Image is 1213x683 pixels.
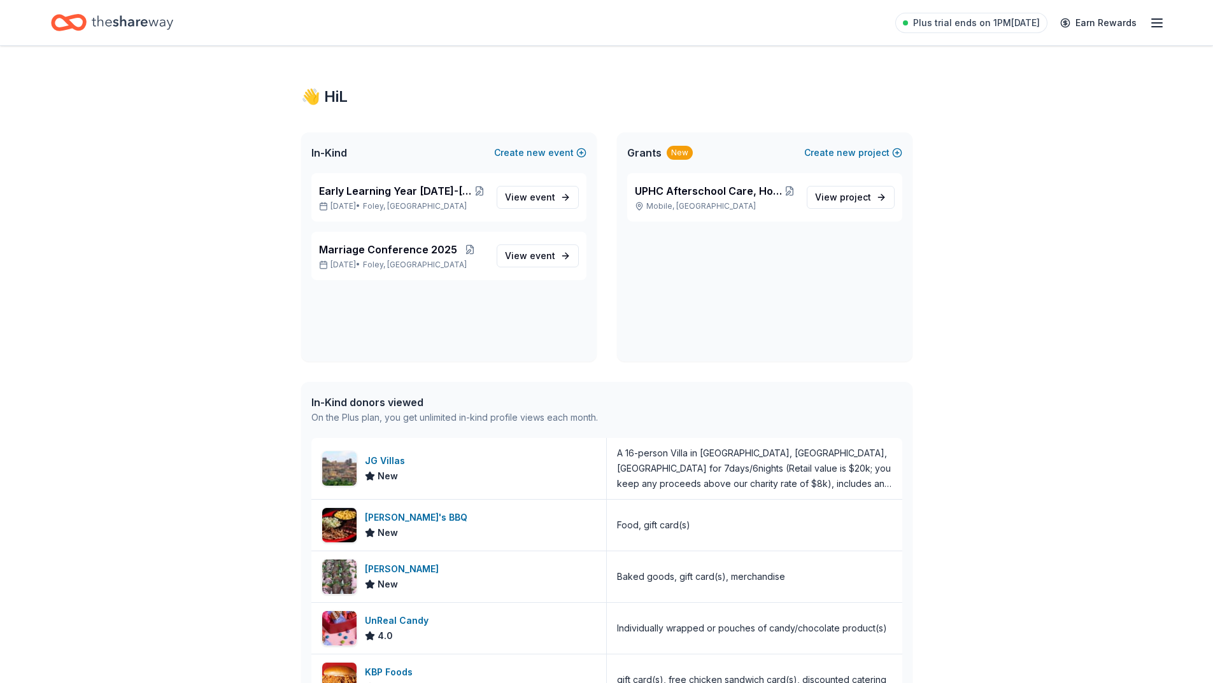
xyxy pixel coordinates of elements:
[365,665,418,680] div: KBP Foods
[527,145,546,160] span: new
[895,13,1047,33] a: Plus trial ends on 1PM[DATE]
[319,201,486,211] p: [DATE] •
[530,250,555,261] span: event
[617,569,785,584] div: Baked goods, gift card(s), merchandise
[617,446,892,491] div: A 16-person Villa in [GEOGRAPHIC_DATA], [GEOGRAPHIC_DATA], [GEOGRAPHIC_DATA] for 7days/6nights (R...
[322,451,357,486] img: Image for JG Villas
[840,192,871,202] span: project
[815,190,871,205] span: View
[378,577,398,592] span: New
[378,628,393,644] span: 4.0
[363,260,467,270] span: Foley, [GEOGRAPHIC_DATA]
[617,518,690,533] div: Food, gift card(s)
[667,146,693,160] div: New
[311,395,598,410] div: In-Kind donors viewed
[363,201,467,211] span: Foley, [GEOGRAPHIC_DATA]
[311,410,598,425] div: On the Plus plan, you get unlimited in-kind profile views each month.
[837,145,856,160] span: new
[322,611,357,645] img: Image for UnReal Candy
[311,145,347,160] span: In-Kind
[627,145,662,160] span: Grants
[365,510,472,525] div: [PERSON_NAME]'s BBQ
[365,453,410,468] div: JG Villas
[319,260,486,270] p: [DATE] •
[1053,11,1144,34] a: Earn Rewards
[365,561,444,577] div: [PERSON_NAME]
[497,186,579,209] a: View event
[319,242,457,257] span: Marriage Conference 2025
[617,621,887,636] div: Individually wrapped or pouches of candy/chocolate product(s)
[319,183,474,199] span: Early Learning Year [DATE]-[DATE] Fall Festival and Yard Sale
[807,186,895,209] a: View project
[378,468,398,484] span: New
[301,87,912,107] div: 👋 Hi L
[505,190,555,205] span: View
[505,248,555,264] span: View
[497,244,579,267] a: View event
[635,183,783,199] span: UPHC Afterschool Care, Homework & Literacy Help Grant
[913,15,1040,31] span: Plus trial ends on 1PM[DATE]
[365,613,434,628] div: UnReal Candy
[51,8,173,38] a: Home
[635,201,797,211] p: Mobile, [GEOGRAPHIC_DATA]
[530,192,555,202] span: event
[322,508,357,542] img: Image for Sonny's BBQ
[804,145,902,160] button: Createnewproject
[378,525,398,540] span: New
[322,560,357,594] img: Image for Duke Bakery
[494,145,586,160] button: Createnewevent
